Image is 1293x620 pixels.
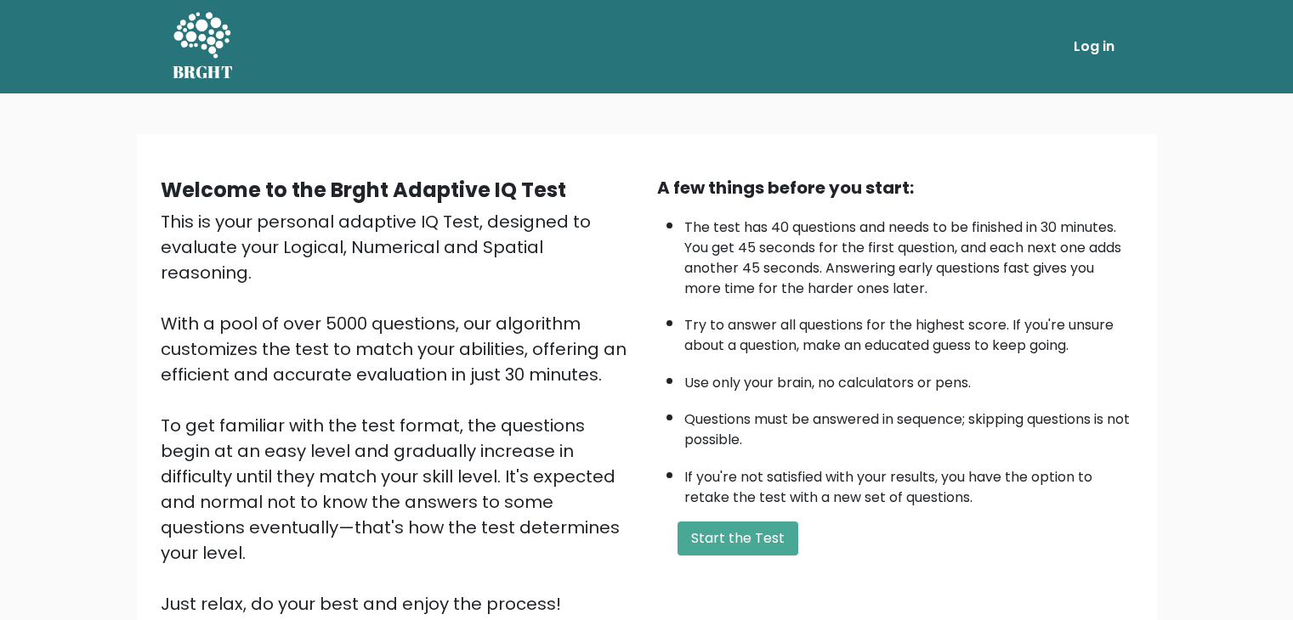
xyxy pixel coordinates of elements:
[684,401,1133,450] li: Questions must be answered in sequence; skipping questions is not possible.
[173,7,234,87] a: BRGHT
[684,307,1133,356] li: Try to answer all questions for the highest score. If you're unsure about a question, make an edu...
[173,62,234,82] h5: BRGHT
[161,209,637,617] div: This is your personal adaptive IQ Test, designed to evaluate your Logical, Numerical and Spatial ...
[684,209,1133,299] li: The test has 40 questions and needs to be finished in 30 minutes. You get 45 seconds for the firs...
[684,459,1133,508] li: If you're not satisfied with your results, you have the option to retake the test with a new set ...
[161,176,566,204] b: Welcome to the Brght Adaptive IQ Test
[1067,30,1121,64] a: Log in
[657,175,1133,200] div: A few things before you start:
[678,521,798,555] button: Start the Test
[684,364,1133,393] li: Use only your brain, no calculators or pens.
